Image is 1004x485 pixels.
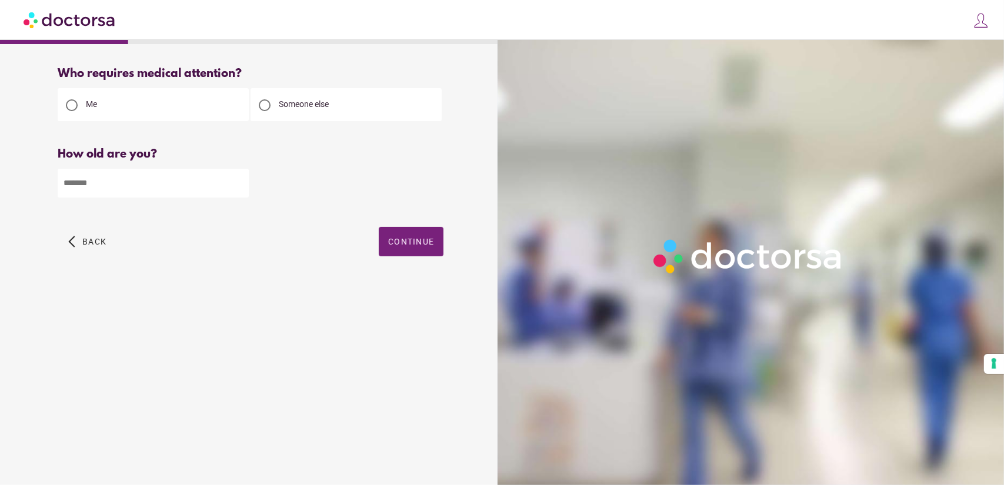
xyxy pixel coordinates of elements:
[648,234,849,279] img: Logo-Doctorsa-trans-White-partial-flat.png
[388,237,434,246] span: Continue
[58,67,443,81] div: Who requires medical attention?
[379,227,443,256] button: Continue
[64,227,111,256] button: arrow_back_ios Back
[973,12,989,29] img: icons8-customer-100.png
[82,237,106,246] span: Back
[24,6,116,33] img: Doctorsa.com
[984,354,1004,374] button: Your consent preferences for tracking technologies
[58,148,443,161] div: How old are you?
[86,99,97,109] span: Me
[279,99,329,109] span: Someone else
